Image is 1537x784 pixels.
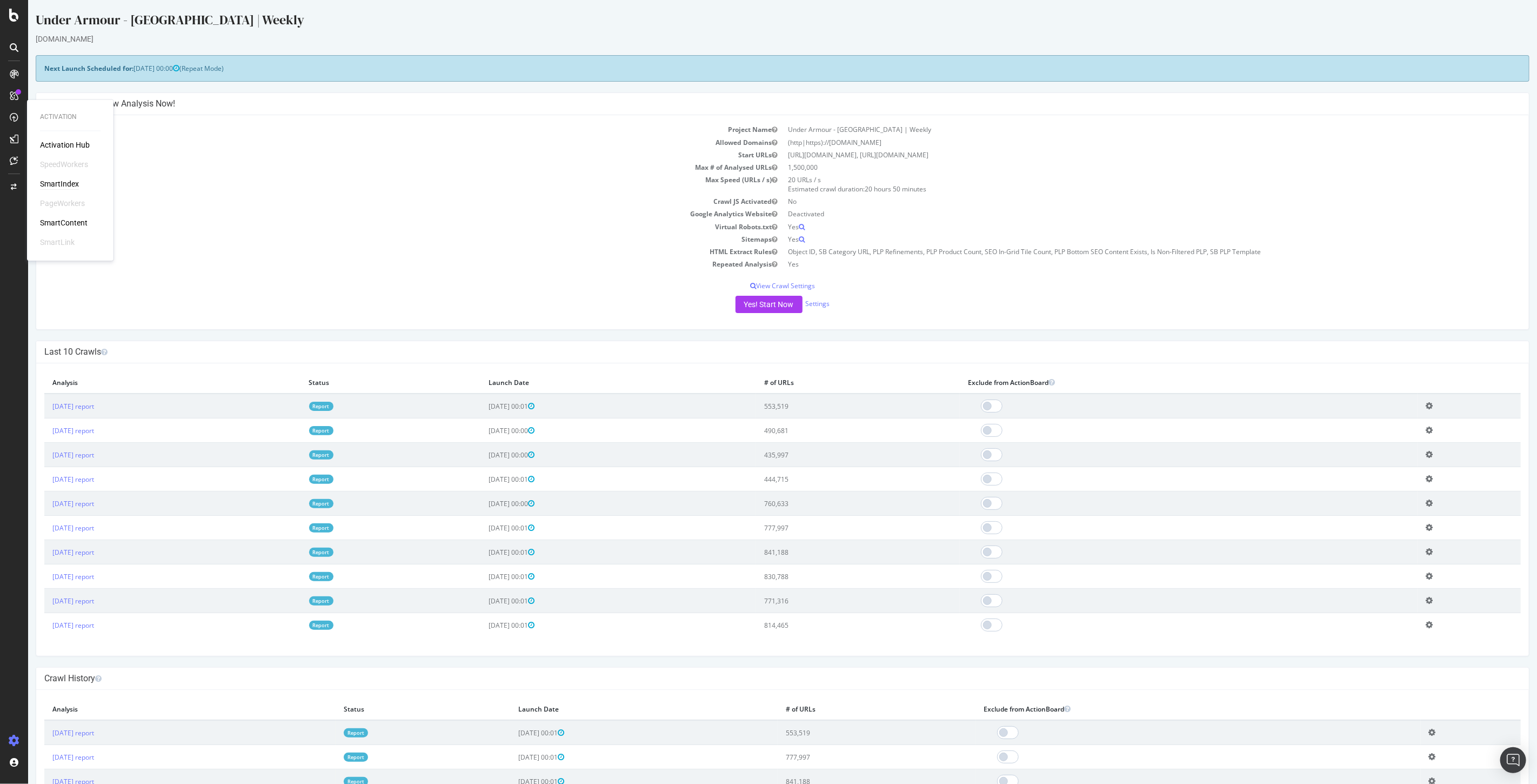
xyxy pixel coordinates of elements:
[24,753,66,762] a: [DATE] report
[8,11,1501,34] div: Under Armour - [GEOGRAPHIC_DATA] | Weekly
[728,589,932,613] td: 771,316
[1500,747,1526,773] div: Open Intercom Messenger
[16,98,1493,109] h4: Configure your New Analysis Now!
[16,258,754,270] td: Repeated Analysis
[281,596,305,606] a: Report
[728,613,932,637] td: 814,465
[16,245,754,258] td: HTML Extract Rules
[460,596,506,606] span: [DATE] 00:01
[16,161,754,174] td: Max # of Analysed URLs
[482,698,750,720] th: Launch Date
[16,698,308,720] th: Analysis
[750,745,947,769] td: 777,997
[24,728,66,738] a: [DATE] report
[40,160,88,170] div: SpeedWorkers
[24,621,66,630] a: [DATE] report
[24,426,66,435] a: [DATE] report
[8,34,1501,44] div: [DOMAIN_NAME]
[754,195,1493,208] td: No
[24,475,66,484] a: [DATE] report
[460,621,506,630] span: [DATE] 00:01
[754,161,1493,174] td: 1,500,000
[16,136,754,149] td: Allowed Domains
[40,198,85,209] div: PageWorkers
[460,572,506,581] span: [DATE] 00:01
[754,208,1493,220] td: Deactivated
[281,523,305,533] a: Report
[750,720,947,745] td: 553,519
[778,299,802,308] a: Settings
[452,371,728,394] th: Launch Date
[728,467,932,491] td: 444,715
[281,426,305,435] a: Report
[24,596,66,606] a: [DATE] report
[316,753,340,762] a: Report
[754,233,1493,245] td: Yes
[16,673,1493,684] h4: Crawl History
[281,621,305,630] a: Report
[16,123,754,136] td: Project Name
[460,523,506,533] span: [DATE] 00:01
[308,698,482,720] th: Status
[105,64,151,73] span: [DATE] 00:00
[281,450,305,460] a: Report
[490,753,536,762] span: [DATE] 00:01
[281,475,305,484] a: Report
[460,450,506,460] span: [DATE] 00:00
[24,499,66,508] a: [DATE] report
[754,136,1493,149] td: (http|https)://[DOMAIN_NAME]
[16,221,754,233] td: Virtual Robots.txt
[837,184,898,194] span: 20 hours 50 minutes
[460,548,506,557] span: [DATE] 00:01
[754,245,1493,258] td: Object ID, SB Category URL, PLP Refinements, PLP Product Count, SEO In-Grid Tile Count, PLP Botto...
[24,523,66,533] a: [DATE] report
[40,140,90,151] a: Activation Hub
[728,564,932,589] td: 830,788
[16,281,1493,290] p: View Crawl Settings
[24,450,66,460] a: [DATE] report
[754,258,1493,270] td: Yes
[24,548,66,557] a: [DATE] report
[460,499,506,508] span: [DATE] 00:00
[460,402,506,411] span: [DATE] 00:01
[728,491,932,516] td: 760,633
[728,418,932,443] td: 490,681
[754,221,1493,233] td: Yes
[16,195,754,208] td: Crawl JS Activated
[16,64,105,73] strong: Next Launch Scheduled for:
[16,149,754,161] td: Start URLs
[273,371,453,394] th: Status
[16,208,754,220] td: Google Analytics Website
[8,55,1501,82] div: (Repeat Mode)
[40,112,101,122] div: Activation
[40,237,75,248] div: SmartLink
[281,548,305,557] a: Report
[728,516,932,540] td: 777,997
[281,499,305,508] a: Report
[40,179,79,190] a: SmartIndex
[24,572,66,581] a: [DATE] report
[707,296,774,313] button: Yes! Start Now
[281,572,305,581] a: Report
[16,174,754,195] td: Max Speed (URLs / s)
[281,402,305,411] a: Report
[754,149,1493,161] td: [URL][DOMAIN_NAME], [URL][DOMAIN_NAME]
[16,233,754,245] td: Sitemaps
[316,728,340,738] a: Report
[16,371,273,394] th: Analysis
[728,371,932,394] th: # of URLs
[728,540,932,564] td: 841,188
[460,426,506,435] span: [DATE] 00:00
[460,475,506,484] span: [DATE] 00:01
[728,394,932,418] td: 553,519
[40,218,88,229] a: SmartContent
[728,443,932,467] td: 435,997
[948,698,1393,720] th: Exclude from ActionBoard
[932,371,1389,394] th: Exclude from ActionBoard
